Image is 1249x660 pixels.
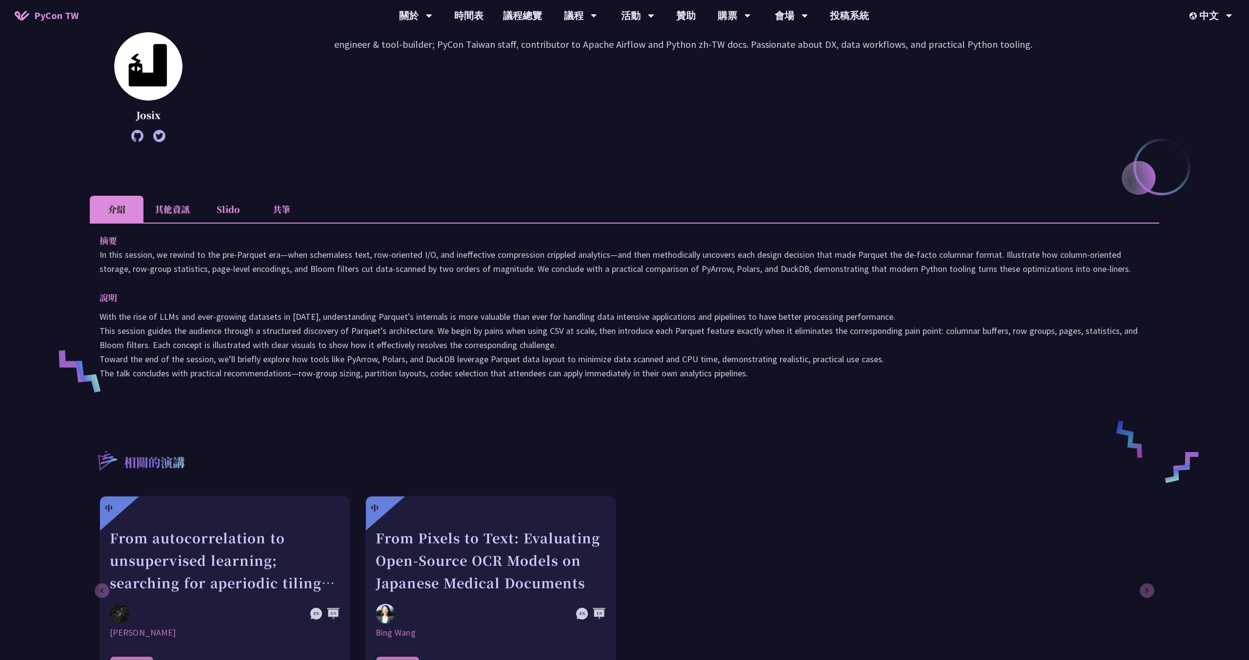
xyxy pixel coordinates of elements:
[376,627,605,639] div: Bing Wang
[376,527,605,594] div: From Pixels to Text: Evaluating Open-Source OCR Models on Japanese Medical Documents
[100,247,1149,276] p: In this session, we rewind to the pre‑Parquet era—when schemaless text, row‑oriented I/O, and ine...
[114,108,182,123] p: Josix
[1189,12,1199,20] img: Locale Icon
[110,604,129,624] img: David Mikolas
[15,11,29,21] img: Home icon of PyCon TW 2025
[110,627,340,639] div: [PERSON_NAME]
[90,196,143,223] li: 介紹
[5,3,88,28] a: PyCon TW
[34,8,79,23] span: PyCon TW
[371,502,379,514] div: 中
[114,32,182,101] img: Josix
[110,527,340,594] div: From autocorrelation to unsupervised learning; searching for aperiodic tilings (quasicrystals) in...
[143,196,201,223] li: 其他資訊
[83,436,131,484] img: r3.8d01567.svg
[255,196,308,223] li: 共筆
[207,37,1159,137] p: engineer & tool-builder; PyCon Taiwan staff, contributor to Apache Airflow and Python zh-TW docs....
[100,309,1149,380] p: With the rise of LLMs and ever-growing datasets in [DATE], understanding Parquet’s internals is m...
[124,454,185,473] p: 相關的演講
[105,502,113,514] div: 中
[376,604,395,623] img: Bing Wang
[100,290,1130,305] p: 說明
[100,233,1130,247] p: 摘要
[201,196,255,223] li: Slido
